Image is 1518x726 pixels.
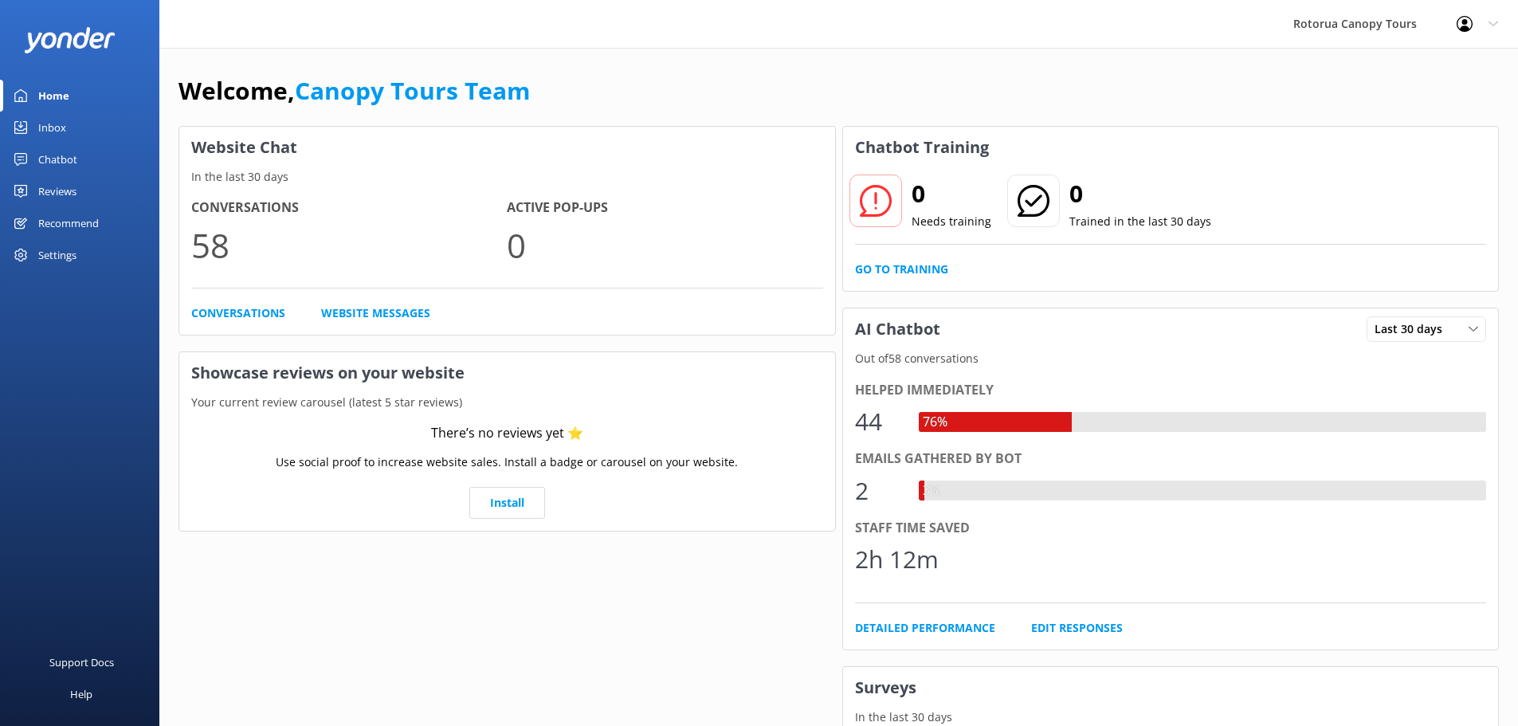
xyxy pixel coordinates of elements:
[855,449,1487,469] div: Emails gathered by bot
[855,540,939,579] div: 2h 12m
[179,127,835,168] h3: Website Chat
[1031,619,1123,637] a: Edit Responses
[276,453,738,471] p: Use social proof to increase website sales. Install a badge or carousel on your website.
[855,402,903,441] div: 44
[70,678,92,710] div: Help
[38,112,66,143] div: Inbox
[912,175,991,213] h2: 0
[38,143,77,175] div: Chatbot
[24,27,116,53] img: yonder-white-logo.png
[38,80,69,112] div: Home
[843,708,1499,726] p: In the last 30 days
[843,350,1499,367] p: Out of 58 conversations
[855,619,995,637] a: Detailed Performance
[179,394,835,411] p: Your current review carousel (latest 5 star reviews)
[855,472,903,510] div: 2
[469,487,545,519] a: Install
[191,218,507,272] p: 58
[507,198,822,218] h4: Active Pop-ups
[38,207,99,239] div: Recommend
[919,481,944,501] div: 3%
[179,352,835,394] h3: Showcase reviews on your website
[431,423,583,444] div: There’s no reviews yet ⭐
[855,518,1487,539] div: Staff time saved
[843,127,1001,168] h3: Chatbot Training
[191,198,507,218] h4: Conversations
[843,667,1499,708] h3: Surveys
[295,74,530,107] a: Canopy Tours Team
[507,218,822,272] p: 0
[912,213,991,230] p: Needs training
[855,261,948,278] a: Go to Training
[321,304,430,322] a: Website Messages
[178,72,530,110] h1: Welcome,
[843,308,952,350] h3: AI Chatbot
[191,304,285,322] a: Conversations
[38,175,76,207] div: Reviews
[49,646,114,678] div: Support Docs
[919,412,951,433] div: 76%
[38,239,76,271] div: Settings
[855,380,1487,401] div: Helped immediately
[179,168,835,186] p: In the last 30 days
[1069,175,1211,213] h2: 0
[1375,320,1452,338] span: Last 30 days
[1069,213,1211,230] p: Trained in the last 30 days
